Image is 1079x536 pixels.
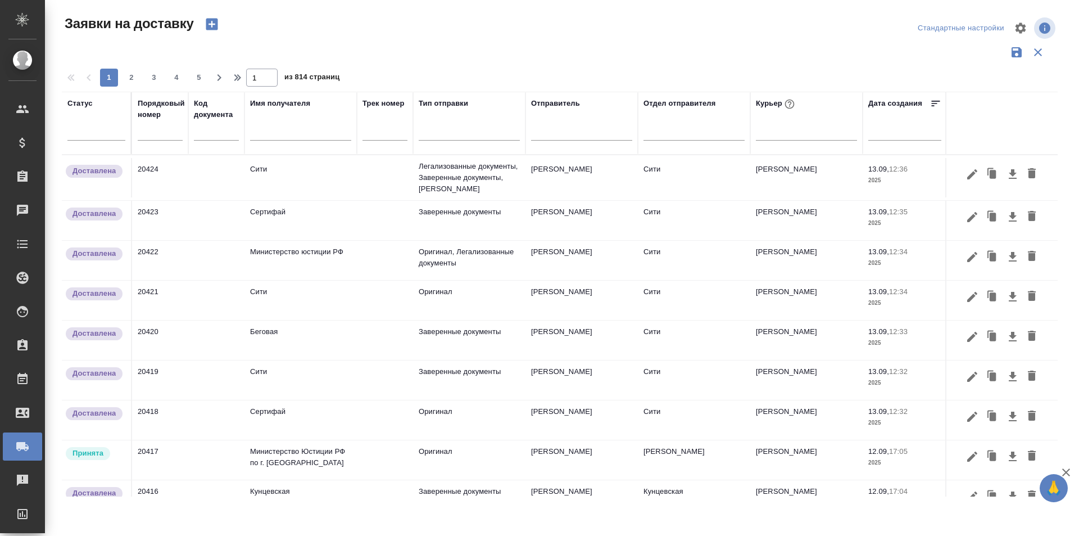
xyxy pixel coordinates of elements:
p: 13.09, [868,327,889,336]
button: Создать [198,15,225,34]
td: Беговая [244,321,357,360]
td: Заверенные документы [413,361,525,400]
div: Курьер назначен [65,446,125,461]
button: 4 [167,69,185,87]
button: Скачать [1003,164,1022,185]
span: Посмотреть информацию [1034,17,1058,39]
p: 12:33 [889,327,908,336]
button: Редактировать [963,366,982,388]
div: split button [915,20,1007,37]
p: 13.09, [868,407,889,416]
p: 2025 [868,377,941,389]
td: [PERSON_NAME] [525,361,638,400]
span: 5 [190,72,208,83]
td: 20419 [132,361,188,400]
span: Заявки на доставку [62,15,194,33]
td: 20417 [132,440,188,480]
button: Скачать [1003,206,1022,228]
td: Сертифай [244,201,357,240]
button: Редактировать [963,446,982,467]
td: 20423 [132,201,188,240]
td: Заверенные документы [413,201,525,240]
div: Статус [67,98,93,109]
p: 2025 [868,298,941,309]
span: Настроить таблицу [1007,15,1034,42]
button: Удалить [1022,164,1041,185]
p: 2025 [868,417,941,429]
p: 12.09, [868,487,889,496]
td: Сити [638,158,750,197]
button: Удалить [1022,366,1041,388]
td: Министерство юстиции РФ [244,241,357,280]
div: Порядковый номер [138,98,185,120]
div: Код документа [194,98,239,120]
p: 12.09, [868,447,889,456]
button: Сбросить фильтры [1027,42,1049,63]
button: Клонировать [982,164,1003,185]
p: 13.09, [868,165,889,173]
p: Доставлена [72,165,116,177]
td: [PERSON_NAME] [525,321,638,360]
td: [PERSON_NAME] [750,158,863,197]
div: Отправитель [531,98,580,109]
td: 20421 [132,281,188,320]
button: Удалить [1022,446,1041,467]
p: Доставлена [72,408,116,419]
p: 13.09, [868,247,889,256]
td: [PERSON_NAME] [525,241,638,280]
div: Отдел отправителя [643,98,715,109]
p: 2025 [868,175,941,186]
td: [PERSON_NAME] [525,281,638,320]
button: 2 [123,69,140,87]
button: Скачать [1003,366,1022,388]
td: Заверенные документы [413,321,525,360]
td: Сити [638,321,750,360]
p: 12:32 [889,367,908,376]
button: Удалить [1022,286,1041,308]
td: [PERSON_NAME] [750,440,863,480]
div: Документы доставлены, фактическая дата доставки проставиться автоматически [65,486,125,501]
td: [PERSON_NAME] [750,201,863,240]
td: Сити [638,281,750,320]
p: 2025 [868,258,941,269]
button: Редактировать [963,406,982,427]
button: При выборе курьера статус заявки автоматически поменяется на «Принята» [782,97,797,111]
span: 3 [145,72,163,83]
button: Скачать [1003,486,1022,507]
span: 4 [167,72,185,83]
td: Сертифай [244,400,357,440]
button: Клонировать [982,326,1003,348]
div: Документы доставлены, фактическая дата доставки проставиться автоматически [65,246,125,262]
td: Сити [638,361,750,400]
div: Имя получателя [250,98,310,109]
p: Принята [72,448,103,459]
div: Документы доставлены, фактическая дата доставки проставиться автоматически [65,366,125,381]
button: Редактировать [963,326,982,348]
td: [PERSON_NAME] [525,400,638,440]
td: Сити [244,158,357,197]
td: [PERSON_NAME] [638,440,750,480]
p: 2025 [868,457,941,469]
button: Редактировать [963,164,982,185]
button: Клонировать [982,286,1003,308]
td: [PERSON_NAME] [750,281,863,320]
div: Тип отправки [419,98,468,109]
td: 20422 [132,241,188,280]
td: Оригинал [413,400,525,440]
td: [PERSON_NAME] [750,241,863,280]
td: 20424 [132,158,188,197]
td: Сити [244,281,357,320]
p: 2025 [868,337,941,349]
button: Удалить [1022,406,1041,427]
td: Заверенные документы [413,480,525,520]
p: 12:35 [889,208,908,216]
button: 🙏 [1040,474,1068,502]
button: Клонировать [982,246,1003,268]
span: 2 [123,72,140,83]
p: 13.09, [868,367,889,376]
td: [PERSON_NAME] [525,440,638,480]
p: 13.09, [868,287,889,296]
td: Легализованные документы, Заверенные документы, [PERSON_NAME] [413,155,525,200]
td: Кунцевская [638,480,750,520]
button: Скачать [1003,446,1022,467]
